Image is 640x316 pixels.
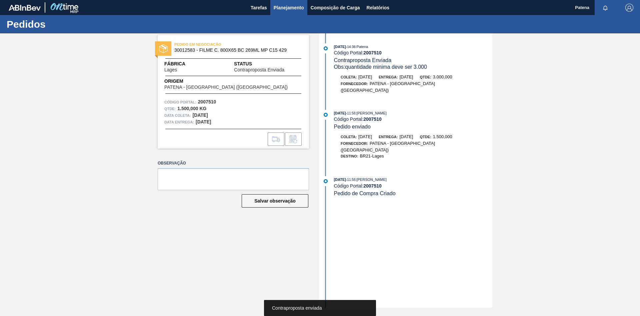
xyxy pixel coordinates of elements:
[158,159,309,168] label: Observação
[399,134,413,139] span: [DATE]
[324,179,328,183] img: atual
[196,119,211,124] strong: [DATE]
[164,85,288,90] span: PATENA - [GEOGRAPHIC_DATA] ([GEOGRAPHIC_DATA])
[334,178,346,182] span: [DATE]
[433,134,452,139] span: 1.500,000
[311,4,360,12] span: Composição de Carga
[420,135,431,139] span: Qtde:
[341,75,357,79] span: Coleta:
[360,153,384,159] span: BR21-Lages
[341,82,368,86] span: Fornecedor:
[363,116,382,122] strong: 2007510
[341,135,357,139] span: Coleta:
[420,75,431,79] span: Qtde:
[355,111,387,115] span: : [PERSON_NAME]
[324,46,328,50] img: atual
[198,99,216,104] strong: 2007510
[334,183,492,189] div: Código Portal:
[164,99,196,105] span: Código Portal:
[7,20,125,28] h1: Pedidos
[363,50,382,55] strong: 2007510
[433,74,452,79] span: 3.000,000
[399,74,413,79] span: [DATE]
[234,67,284,72] span: Contraproposta Enviada
[234,60,302,67] span: Status
[341,154,358,158] span: Destino:
[355,45,368,49] span: : Patena
[341,81,435,93] span: PATENA - [GEOGRAPHIC_DATA] ([GEOGRAPHIC_DATA])
[9,5,41,11] img: TNhmsLtSVTkK8tSr43FrP2fwEKptu5GPRR3wAAAABJRU5ErkJggg==
[625,4,633,12] img: Logout
[268,132,284,146] div: Ir para Composição de Carga
[355,178,387,182] span: : [PERSON_NAME]
[324,113,328,117] img: atual
[242,194,308,208] button: Salvar observação
[379,75,398,79] span: Entrega:
[346,178,355,182] span: - 11:58
[334,64,427,70] span: Obs: quantidade minima deve ser 3.000
[358,134,372,139] span: [DATE]
[334,124,371,129] span: Pedido enviado
[358,74,372,79] span: [DATE]
[174,41,268,48] span: PEDIDO EM NEGOCIAÇÃO
[346,111,355,115] span: - 11:58
[164,119,194,125] span: Data entrega:
[595,3,616,12] button: Notificações
[274,4,304,12] span: Planejamento
[367,4,389,12] span: Relatórios
[341,141,368,145] span: Fornecedor:
[174,48,295,53] span: 30012583 - FILME C. 800X65 BC 269ML MP C15 429
[164,112,191,119] span: Data coleta:
[334,116,492,122] div: Código Portal:
[177,106,206,111] strong: 1.500,000 KG
[164,78,302,85] span: Origem
[272,305,322,311] span: Contraproposta enviada
[164,60,198,67] span: Fábrica
[334,191,396,196] span: Pedido de Compra Criado
[341,141,435,152] span: PATENA - [GEOGRAPHIC_DATA] ([GEOGRAPHIC_DATA])
[379,135,398,139] span: Entrega:
[193,112,208,118] strong: [DATE]
[363,183,382,189] strong: 2007510
[346,45,355,49] span: - 14:38
[164,105,176,112] span: Qtde :
[164,67,177,72] span: Lages
[334,57,392,63] span: Contraproposta Enviada
[334,111,346,115] span: [DATE]
[251,4,267,12] span: Tarefas
[159,44,168,53] img: status
[334,45,346,49] span: [DATE]
[334,50,492,55] div: Código Portal:
[285,132,302,146] div: Informar alteração no pedido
